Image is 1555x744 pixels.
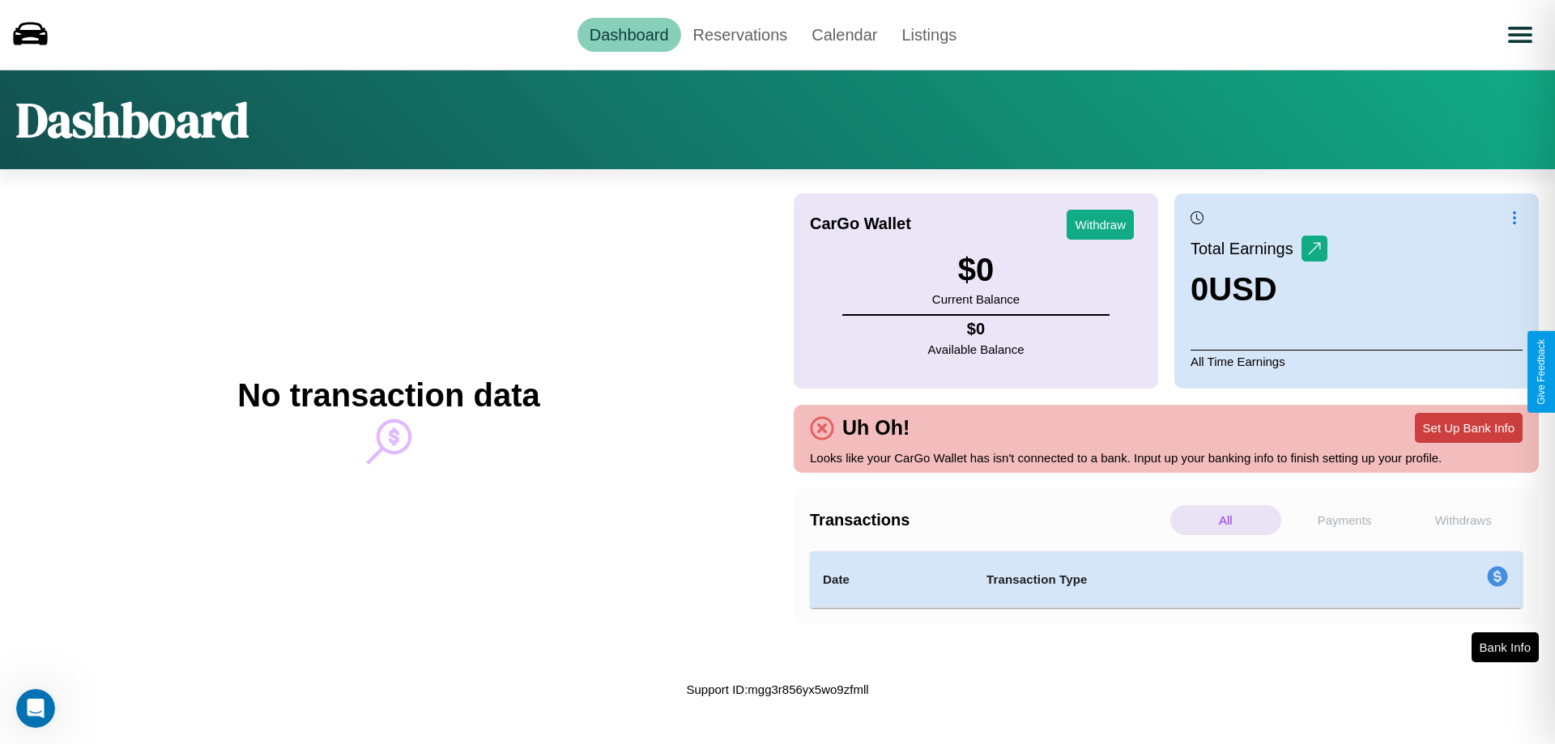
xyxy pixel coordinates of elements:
[1415,413,1523,443] button: Set Up Bank Info
[1497,12,1543,57] button: Open menu
[810,511,1166,529] h4: Transactions
[1536,339,1547,405] div: Give Feedback
[810,215,911,233] h4: CarGo Wallet
[823,570,961,589] h4: Date
[1191,234,1302,263] p: Total Earnings
[1170,505,1281,535] p: All
[810,447,1523,469] p: Looks like your CarGo Wallet has isn't connected to a bank. Input up your banking info to finish ...
[16,689,55,728] iframe: Intercom live chat
[1067,210,1134,240] button: Withdraw
[889,18,969,52] a: Listings
[1408,505,1519,535] p: Withdraws
[1191,271,1327,308] h3: 0 USD
[834,416,918,440] h4: Uh Oh!
[932,252,1020,288] h3: $ 0
[799,18,889,52] a: Calendar
[1472,632,1539,662] button: Bank Info
[932,288,1020,310] p: Current Balance
[577,18,681,52] a: Dashboard
[16,87,249,153] h1: Dashboard
[986,570,1354,589] h4: Transaction Type
[928,338,1025,360] p: Available Balance
[681,18,800,52] a: Reservations
[810,551,1523,608] table: simple table
[237,377,539,414] h2: No transaction data
[686,678,868,700] p: Support ID: mgg3r856yx5wo9zfmll
[928,320,1025,338] h4: $ 0
[1191,350,1523,372] p: All Time Earnings
[1289,505,1400,535] p: Payments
